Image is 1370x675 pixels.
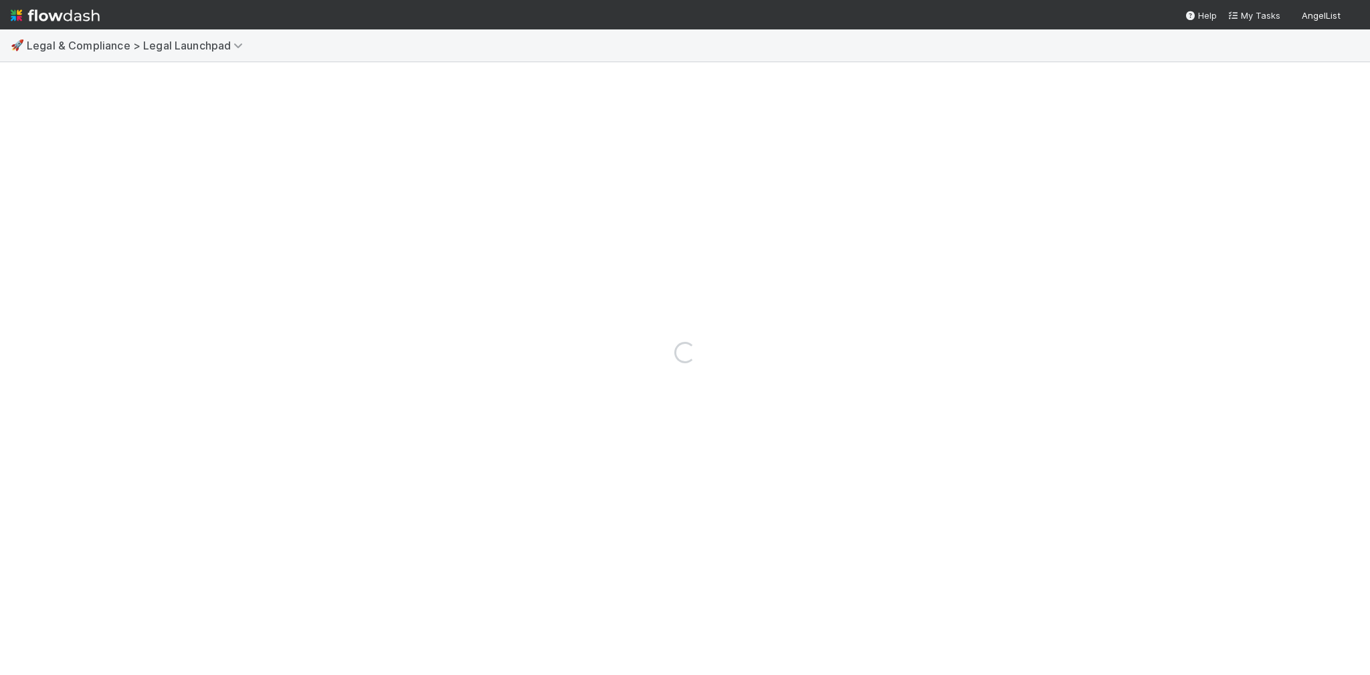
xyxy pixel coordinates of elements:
img: avatar_6177bb6d-328c-44fd-b6eb-4ffceaabafa4.png [1346,9,1359,23]
div: Help [1185,9,1217,22]
span: AngelList [1302,10,1341,21]
a: My Tasks [1228,9,1280,22]
img: logo-inverted-e16ddd16eac7371096b0.svg [11,4,100,27]
span: My Tasks [1228,10,1280,21]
